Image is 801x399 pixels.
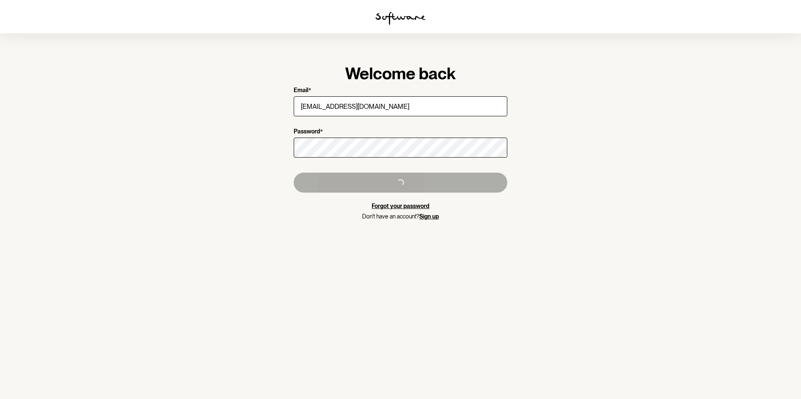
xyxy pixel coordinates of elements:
a: Sign up [419,213,439,220]
img: software logo [375,12,426,25]
a: Forgot your password [372,203,429,209]
p: Password [294,128,320,136]
p: Don't have an account? [294,213,507,220]
h1: Welcome back [294,63,507,83]
p: Email [294,87,308,95]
